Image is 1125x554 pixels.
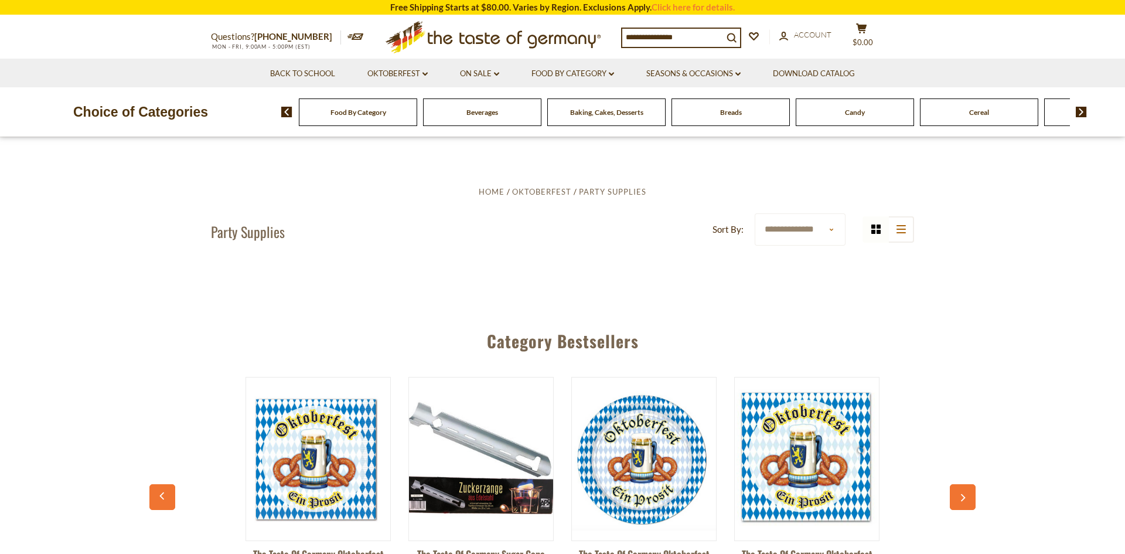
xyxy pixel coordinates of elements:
img: The Taste of Germany Oktoberfest Beer and Pretzel Beverage Napkins, 2ply (16/pkg) [246,388,390,531]
a: Home [479,187,504,196]
label: Sort By: [712,222,744,237]
img: The Taste of Germany Oktoberfest Beer and Pretzel Luncheon Napkins 2ply (16/pkg) [735,388,879,531]
a: Back to School [270,67,335,80]
h1: Party Supplies [211,223,285,240]
a: Cereal [969,108,989,117]
a: Food By Category [330,108,386,117]
a: Seasons & Occasions [646,67,741,80]
a: Baking, Cakes, Desserts [570,108,643,117]
button: $0.00 [844,23,879,52]
a: Party Supplies [579,187,646,196]
a: Click here for details. [652,2,735,12]
img: previous arrow [281,107,292,117]
img: next arrow [1076,107,1087,117]
span: Account [794,30,831,39]
a: On Sale [460,67,499,80]
img: The Taste of Germany Sugar Cone Holder for Fire Tong Punch [409,387,553,531]
a: Food By Category [531,67,614,80]
a: Oktoberfest [512,187,571,196]
div: Category Bestsellers [155,314,970,362]
img: The Taste of Germany Oktoberfest Beer and Pretzel Plate 9 [572,388,716,531]
span: MON - FRI, 9:00AM - 5:00PM (EST) [211,43,311,50]
a: Beverages [466,108,498,117]
a: Oktoberfest [367,67,428,80]
a: [PHONE_NUMBER] [254,31,332,42]
a: Account [779,29,831,42]
span: $0.00 [853,38,873,47]
p: Questions? [211,29,341,45]
a: Candy [845,108,865,117]
a: Download Catalog [773,67,855,80]
a: Breads [720,108,742,117]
